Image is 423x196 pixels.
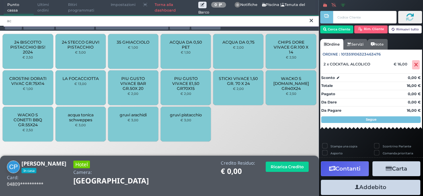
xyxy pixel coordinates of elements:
[286,55,296,59] small: € 2,50
[21,168,36,173] span: In casa
[321,161,369,176] button: Contanti
[107,0,139,10] span: Impostazioni
[166,40,206,50] span: ACQUA DA 0,50 PET
[383,144,411,148] label: Scontrino Parlante
[266,162,309,172] button: Ricarica Credito
[321,108,341,113] strong: Da Pagare
[235,2,241,8] span: 0
[75,50,86,54] small: € 3,00
[233,45,244,49] small: € 2,00
[321,180,420,195] button: Addebito
[222,40,254,45] span: ACQUA DA 0,75
[21,160,66,167] b: [PERSON_NAME]
[128,118,138,122] small: € 3,00
[180,92,191,96] small: € 2,00
[181,50,191,54] small: € 1,50
[393,62,411,66] div: € 16,00
[8,40,48,55] span: 24 BISCOTTO PISTACCHIO BIS! 2024
[366,117,376,122] strong: Segue
[407,83,421,88] strong: 16,00 €
[372,161,420,176] button: Carta
[271,76,311,91] span: WACKO S [DOMAIN_NAME] GR40X24
[62,76,99,81] span: LA FOCACCIOTTA
[114,76,153,91] span: PIU GUSTO VIVACE BAR GR.50X 20
[75,123,86,127] small: € 3,00
[321,75,335,81] strong: Sconto
[408,100,421,104] strong: 0,00 €
[170,112,202,117] span: gruvi pistacchio
[383,151,413,155] label: Comanda prioritaria
[323,52,340,57] span: Ordine :
[22,128,33,132] small: € 2,50
[221,161,255,166] h4: Credito Residuo:
[320,25,354,33] button: Cerca Cliente
[117,40,149,45] span: 35 GHIACCIOLO
[324,62,370,66] span: 2 x COCKTAIL ALCOLICO
[389,25,422,33] button: Rimuovi tutto
[408,92,421,96] strong: 0,00 €
[151,0,198,15] a: Torna alla dashboard
[61,40,100,50] span: 24 STECCO GRUVI PISTACCHIO
[64,0,107,15] span: Ritiri programmati
[128,45,138,49] small: € 1,00
[330,151,343,155] label: Asporto
[341,52,381,57] span: 101359106323463476
[73,170,92,175] h4: Camera:
[166,76,206,91] span: PIU GUSTO VIVACE E1,50 GR70X15
[7,175,19,180] h4: Card:
[343,39,367,50] a: Servizi
[8,112,48,127] span: WACKO S CONETTI BBQ GR.55X24
[180,118,191,122] small: € 3,00
[8,76,48,86] span: CROSTINI DORATI VIVAC GR.75X14
[219,76,258,86] span: STICKI VIVACE 1,50 GR. 70 X 24
[321,100,337,104] strong: Da Dare
[4,0,34,15] span: Punto cassa
[4,15,319,27] input: Ricerca articolo
[73,161,90,168] h3: Hotel
[321,83,333,88] strong: Totale
[221,167,255,176] h1: € 0,00
[271,40,311,55] span: CHIPS DORE VIVACE GR.100 X 14
[408,75,421,80] strong: 0,00 €
[214,2,217,7] b: 0
[233,87,244,91] small: € 2,00
[22,55,33,59] small: € 2,50
[120,112,147,117] span: gruvi arachidi
[61,112,100,122] span: acqua tonica schweppes
[330,144,357,148] label: Stampa una copia
[321,92,335,96] strong: Pagato
[7,161,20,174] img: CLAUDIA PICCOLO
[23,87,33,91] small: € 1,00
[73,177,167,185] h1: [GEOGRAPHIC_DATA]
[333,11,396,23] input: Codice Cliente
[354,25,388,33] button: Rim. Cliente
[34,0,64,15] span: Ultimi ordini
[128,92,138,96] small: € 2,00
[407,108,421,113] strong: 16,00 €
[367,39,387,50] a: Note
[286,92,296,96] small: € 2,50
[320,39,343,50] a: Ordine
[74,82,87,86] small: € 13,00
